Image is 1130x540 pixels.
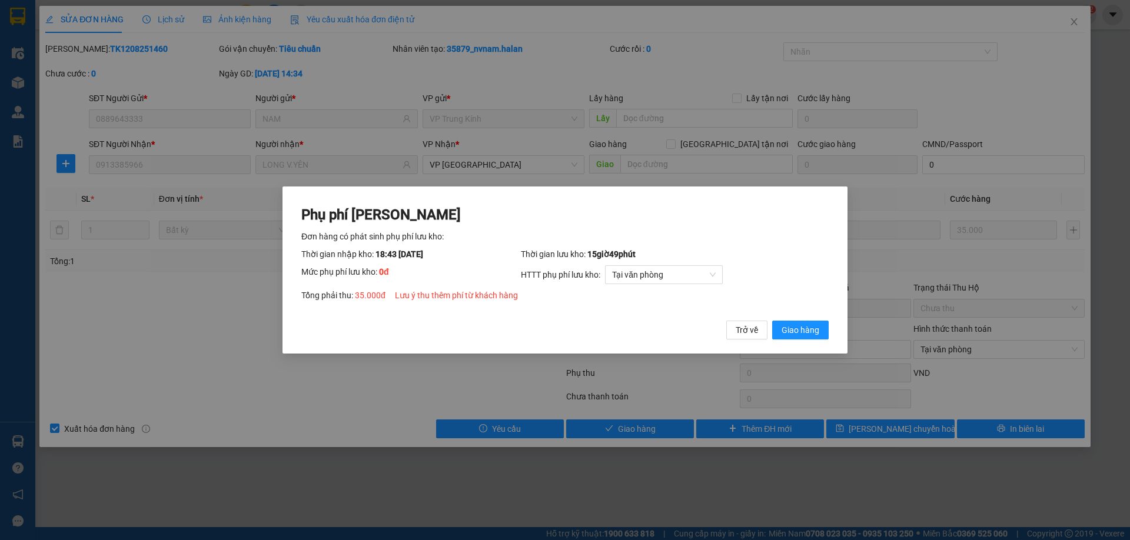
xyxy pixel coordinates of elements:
[355,291,385,300] span: 35.000 đ
[395,291,518,300] span: Lưu ý thu thêm phí từ khách hàng
[782,324,819,336] span: Giao hàng
[375,249,423,259] span: 18:43 [DATE]
[612,266,716,284] span: Tại văn phòng
[772,321,829,339] button: Giao hàng
[726,321,767,339] button: Trở về
[736,324,758,336] span: Trở về
[521,248,829,261] div: Thời gian lưu kho:
[301,265,521,284] div: Mức phụ phí lưu kho:
[301,248,521,261] div: Thời gian nhập kho:
[521,265,829,284] div: HTTT phụ phí lưu kho:
[301,289,829,302] div: Tổng phải thu:
[301,230,829,243] div: Đơn hàng có phát sinh phụ phí lưu kho:
[301,206,461,223] span: Phụ phí [PERSON_NAME]
[379,267,389,276] span: 0 đ
[587,249,636,259] span: 15 giờ 49 phút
